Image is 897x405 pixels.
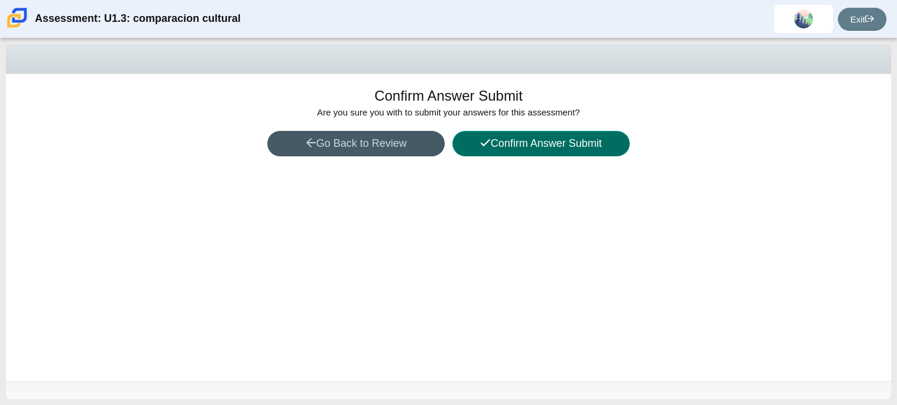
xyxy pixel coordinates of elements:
img: Carmen School of Science & Technology [5,5,30,30]
a: Exit [838,8,886,31]
div: Assessment: U1.3: comparacion cultural [35,5,241,33]
button: Confirm Answer Submit [452,131,630,156]
button: Go Back to Review [267,131,445,156]
img: jacqueline.poncene.hKjhLl [794,9,813,28]
span: Are you sure you with to submit your answers for this assessment? [317,107,579,117]
h1: Confirm Answer Submit [374,86,523,106]
a: Carmen School of Science & Technology [5,22,30,32]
